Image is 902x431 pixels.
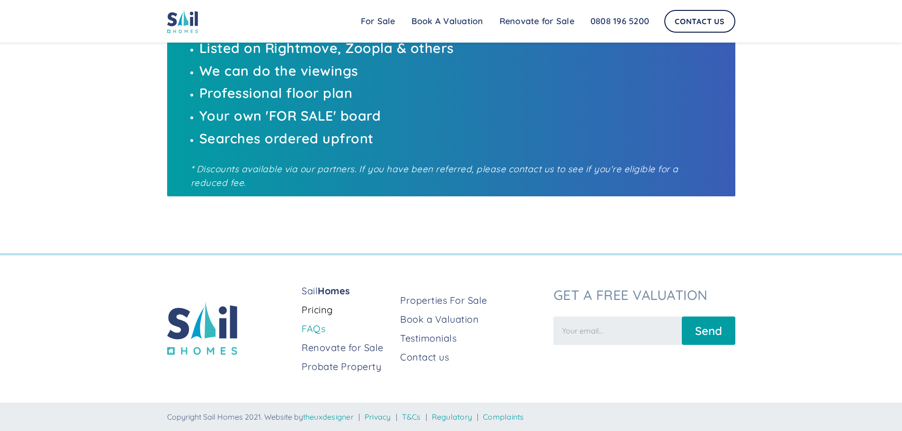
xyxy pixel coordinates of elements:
a: theuxdesigner [303,412,354,422]
a: Regulatory [432,412,473,422]
a: Book a Valuation [400,313,545,326]
a: Book A Valuation [403,12,491,31]
input: Send [682,317,735,345]
h3: Get a free valuation [554,287,735,303]
a: T&Cs [402,412,421,422]
a: Probate Property [302,360,393,373]
a: 0808 196 5200 [582,12,657,31]
a: Privacy [365,412,391,422]
p: Your own 'FOR SALE' board [199,106,716,126]
a: Pricing [302,303,393,317]
input: Your email... [554,317,682,345]
a: Renovate for Sale [302,341,393,354]
a: Properties For Sale [400,294,545,307]
a: For Sale [353,12,403,31]
img: sail home logo colored [167,9,198,33]
p: We can do the viewings [199,61,716,81]
p: Searches ordered upfront [199,128,716,149]
p: Professional floor plan [199,83,716,103]
strong: Homes [318,285,350,297]
img: sail home logo colored [167,301,237,355]
a: Renovate for Sale [491,12,582,31]
a: SailHomes [302,284,393,298]
a: FAQs [302,322,393,335]
em: * Discounts available via our partners. If you have been referred, please contact us to see if yo... [191,163,679,188]
p: Listed on Rightmove, Zoopla & others [199,38,716,58]
div: Copyright Sail Homes 2021. Website by | | | | [167,412,735,422]
a: Contact us [400,351,545,364]
form: Newsletter Form [554,312,735,345]
a: Testimonials [400,332,545,345]
a: Contact Us [664,10,735,33]
a: Complaints [483,412,524,422]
